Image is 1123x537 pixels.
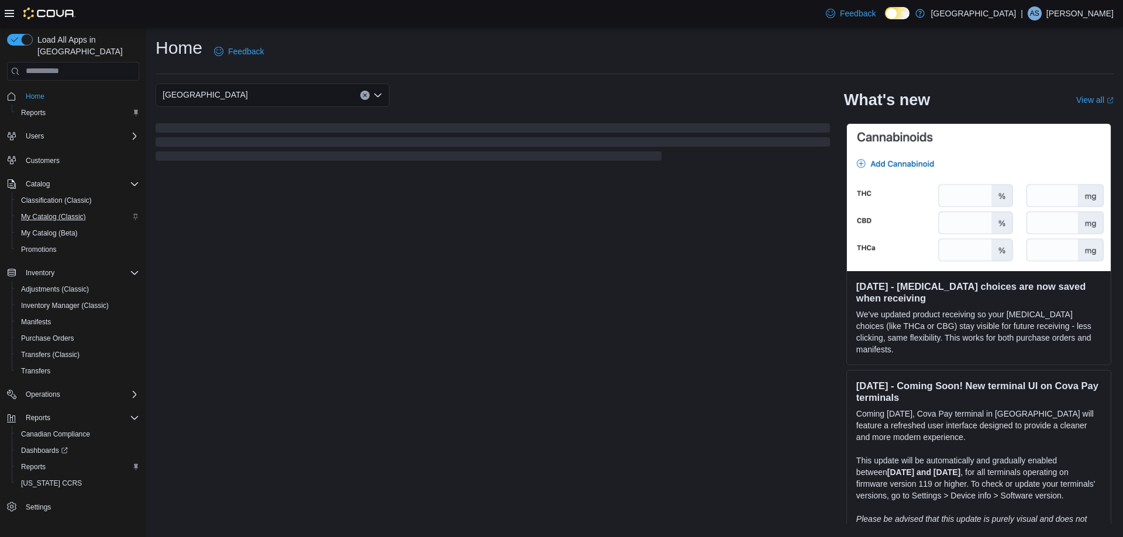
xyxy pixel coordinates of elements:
[16,476,139,490] span: Washington CCRS
[21,479,82,488] span: [US_STATE] CCRS
[856,380,1101,403] h3: [DATE] - Coming Soon! New terminal UI on Cova Pay terminals
[16,210,139,224] span: My Catalog (Classic)
[21,334,74,343] span: Purchase Orders
[16,460,139,474] span: Reports
[26,390,60,399] span: Operations
[21,129,49,143] button: Users
[2,151,144,168] button: Customers
[931,6,1016,20] p: [GEOGRAPHIC_DATA]
[26,156,60,165] span: Customers
[2,410,144,426] button: Reports
[21,411,139,425] span: Reports
[16,331,139,345] span: Purchase Orders
[163,88,248,102] span: [GEOGRAPHIC_DATA]
[21,387,139,401] span: Operations
[26,131,44,141] span: Users
[23,8,75,19] img: Cova
[228,46,264,57] span: Feedback
[21,429,90,439] span: Canadian Compliance
[1028,6,1042,20] div: Andrew Sundaramoorthy
[16,315,139,329] span: Manifests
[885,7,910,19] input: Dark Mode
[1076,95,1114,105] a: View allExternal link
[12,297,144,314] button: Inventory Manager (Classic)
[21,350,80,359] span: Transfers (Classic)
[16,210,91,224] a: My Catalog (Classic)
[840,8,876,19] span: Feedback
[16,476,87,490] a: [US_STATE] CCRS
[856,309,1101,355] p: We've updated product receiving so your [MEDICAL_DATA] choices (like THCa or CBG) stay visible fo...
[156,36,202,60] h1: Home
[2,176,144,192] button: Catalog
[856,455,1101,501] p: This update will be automatically and gradually enabled between , for all terminals operating on ...
[373,91,383,100] button: Open list of options
[12,442,144,459] a: Dashboards
[856,408,1101,443] p: Coming [DATE], Cova Pay terminal in [GEOGRAPHIC_DATA] will feature a refreshed user interface des...
[21,212,86,221] span: My Catalog (Classic)
[21,89,49,103] a: Home
[16,106,50,120] a: Reports
[12,330,144,347] button: Purchase Orders
[12,475,144,491] button: [US_STATE] CCRS
[856,280,1101,304] h3: [DATE] - [MEDICAL_DATA] choices are now saved when receiving
[1030,6,1039,20] span: AS
[26,268,54,278] span: Inventory
[16,364,139,378] span: Transfers
[16,299,139,313] span: Inventory Manager (Classic)
[16,427,95,441] a: Canadian Compliance
[26,503,51,512] span: Settings
[209,40,268,63] a: Feedback
[16,427,139,441] span: Canadian Compliance
[16,348,84,362] a: Transfers (Classic)
[21,154,64,168] a: Customers
[21,301,109,310] span: Inventory Manager (Classic)
[16,193,139,207] span: Classification (Classic)
[2,88,144,105] button: Home
[1021,6,1023,20] p: |
[16,460,50,474] a: Reports
[360,91,370,100] button: Clear input
[21,387,65,401] button: Operations
[21,500,139,514] span: Settings
[12,192,144,209] button: Classification (Classic)
[16,444,73,458] a: Dashboards
[21,129,139,143] span: Users
[16,282,94,296] a: Adjustments (Classic)
[16,193,97,207] a: Classification (Classic)
[21,266,59,280] button: Inventory
[16,242,139,257] span: Promotions
[16,315,56,329] a: Manifests
[12,314,144,330] button: Manifests
[21,177,54,191] button: Catalog
[12,241,144,258] button: Promotions
[21,153,139,167] span: Customers
[12,426,144,442] button: Canadian Compliance
[16,331,79,345] a: Purchase Orders
[21,228,78,238] span: My Catalog (Beta)
[16,106,139,120] span: Reports
[2,386,144,403] button: Operations
[21,462,46,472] span: Reports
[12,105,144,121] button: Reports
[16,444,139,458] span: Dashboards
[16,348,139,362] span: Transfers (Classic)
[856,514,1087,535] em: Please be advised that this update is purely visual and does not impact payment functionality.
[26,179,50,189] span: Catalog
[16,226,139,240] span: My Catalog (Beta)
[21,108,46,117] span: Reports
[21,177,139,191] span: Catalog
[16,242,61,257] a: Promotions
[21,245,57,254] span: Promotions
[21,366,50,376] span: Transfers
[26,413,50,422] span: Reports
[16,282,139,296] span: Adjustments (Classic)
[21,89,139,103] span: Home
[21,317,51,327] span: Manifests
[26,92,44,101] span: Home
[156,126,830,163] span: Loading
[1107,97,1114,104] svg: External link
[21,500,56,514] a: Settings
[2,128,144,144] button: Users
[16,364,55,378] a: Transfers
[21,411,55,425] button: Reports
